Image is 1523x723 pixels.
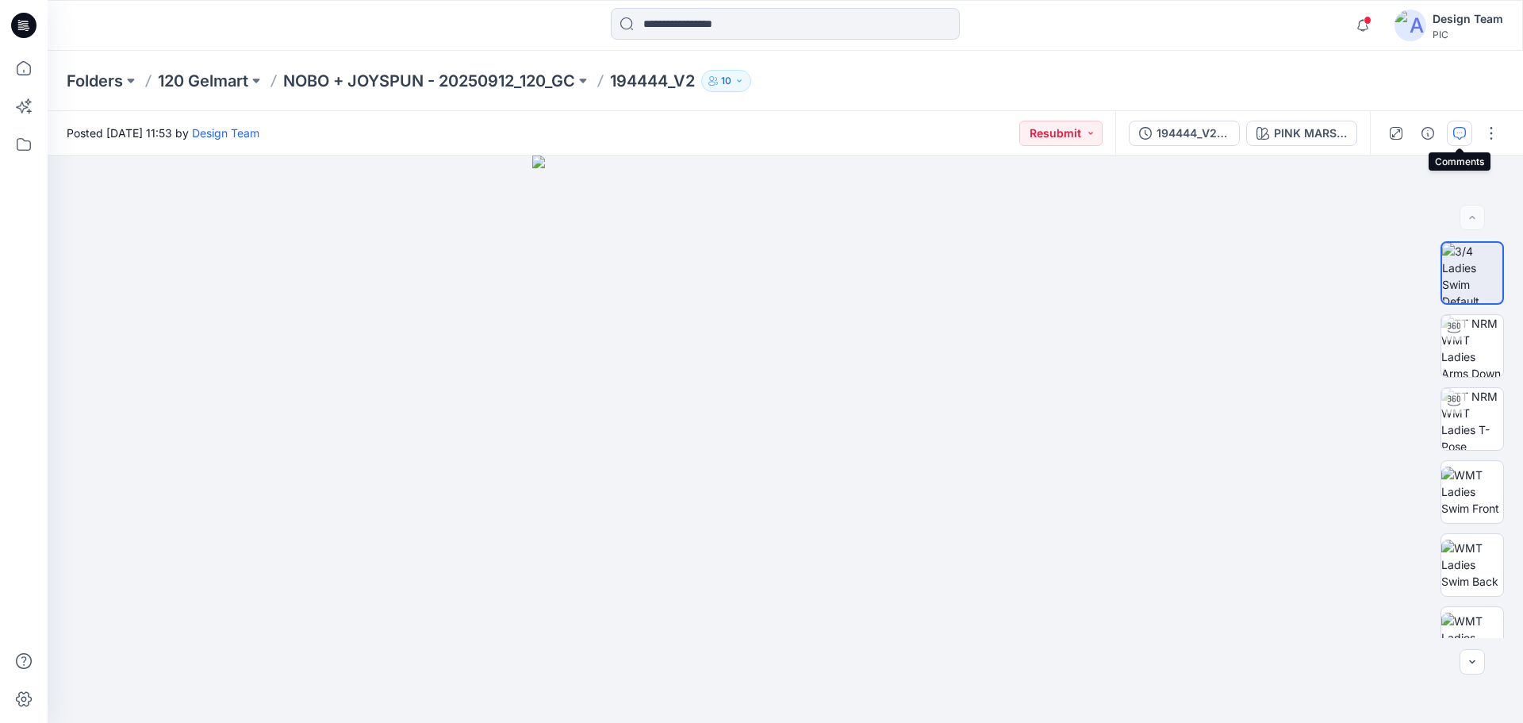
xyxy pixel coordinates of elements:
button: 194444_V2 NEW [1129,121,1240,146]
img: eyJhbGciOiJIUzI1NiIsImtpZCI6IjAiLCJzbHQiOiJzZXMiLCJ0eXAiOiJKV1QifQ.eyJkYXRhIjp7InR5cGUiOiJzdG9yYW... [532,156,1039,723]
a: Design Team [192,126,259,140]
p: 194444_V2 [610,70,695,92]
img: WMT Ladies Swim Back [1441,540,1503,590]
button: Details [1415,121,1441,146]
a: NOBO + JOYSPUN - 20250912_120_GC [283,70,575,92]
img: TT NRM WMT Ladies T-Pose [1441,388,1503,450]
span: Posted [DATE] 11:53 by [67,125,259,141]
a: Folders [67,70,123,92]
div: PIC [1433,29,1503,40]
img: WMT Ladies Swim Front [1441,467,1503,517]
button: PINK MARSHMALLOW [1246,121,1357,146]
button: 10 [701,70,751,92]
img: 3/4 Ladies Swim Default [1442,243,1502,303]
div: Design Team [1433,10,1503,29]
p: 10 [721,72,731,90]
img: WMT Ladies Swim Left [1441,613,1503,663]
div: 194444_V2 NEW [1157,125,1230,142]
img: avatar [1394,10,1426,41]
div: PINK MARSHMALLOW [1274,125,1347,142]
img: TT NRM WMT Ladies Arms Down [1441,315,1503,377]
a: 120 Gelmart [158,70,248,92]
